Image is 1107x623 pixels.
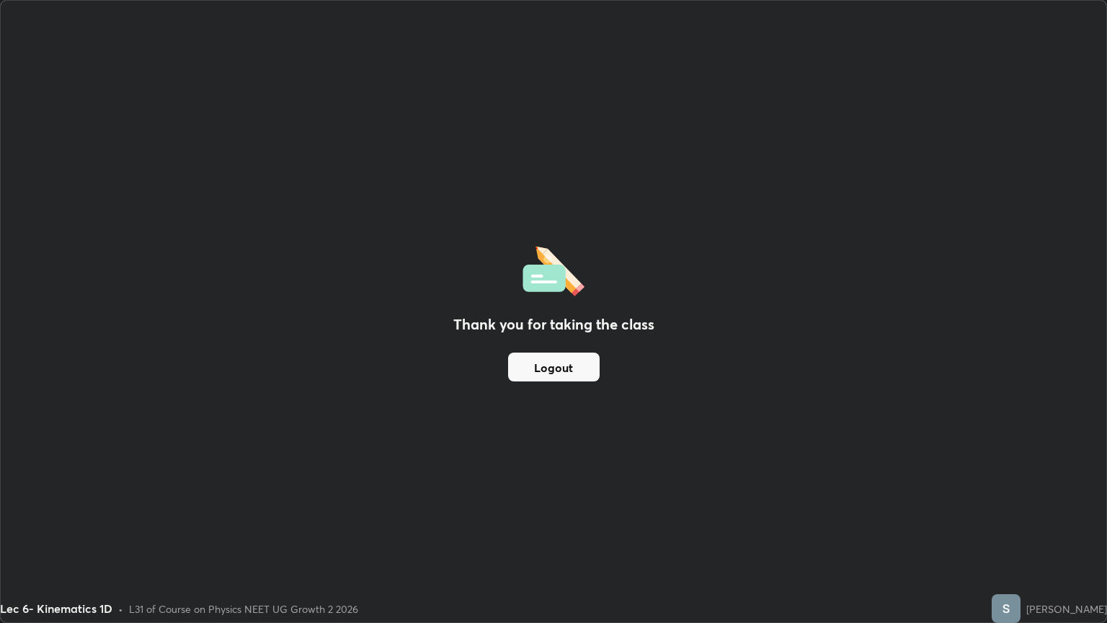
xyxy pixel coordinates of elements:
[129,601,358,617] div: L31 of Course on Physics NEET UG Growth 2 2026
[508,353,600,381] button: Logout
[118,601,123,617] div: •
[523,242,584,296] img: offlineFeedback.1438e8b3.svg
[1026,601,1107,617] div: [PERSON_NAME]
[992,594,1021,623] img: 25b204f45ac4445a96ad82fdfa2bbc62.56875823_3
[453,314,654,335] h2: Thank you for taking the class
